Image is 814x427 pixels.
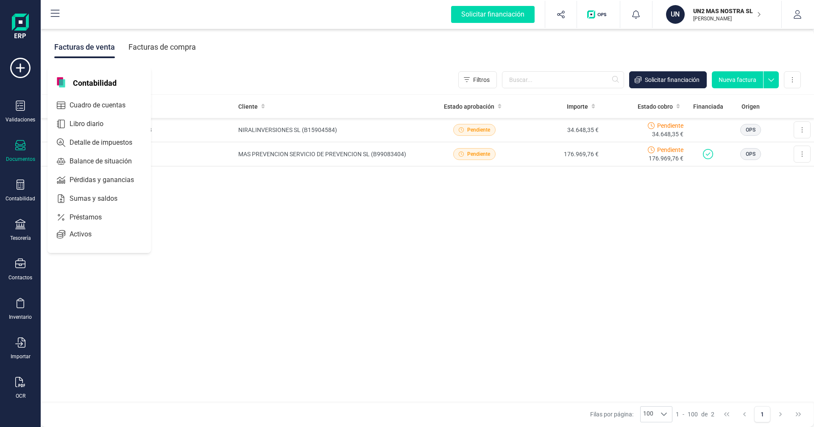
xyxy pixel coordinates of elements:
[458,71,497,88] button: Filtros
[657,121,683,130] span: Pendiente
[712,71,763,88] button: Nueva factura
[66,175,149,185] span: Pérdidas y ganancias
[790,406,806,422] button: Last Page
[693,7,761,15] p: UN2 MAS NOSTRA SL
[467,150,490,158] span: Pendiente
[444,102,494,111] span: Estado aprobación
[587,10,610,19] img: Logo de OPS
[235,118,432,142] td: NIRALINVERSIONES SL (B15904584)
[502,71,624,88] input: Buscar...
[441,1,545,28] button: Solicitar financiación
[66,119,119,129] span: Libro diario
[666,5,685,24] div: UN
[6,116,35,123] div: Validaciones
[238,102,258,111] span: Cliente
[467,126,490,134] span: Pendiente
[517,118,602,142] td: 34.648,35 €
[746,126,755,134] span: OPS
[711,410,714,419] span: 2
[66,229,107,239] span: Activos
[66,156,147,166] span: Balance de situación
[517,142,602,166] td: 176.969,76 €
[66,100,141,110] span: Cuadro de cuentas
[66,194,133,204] span: Sumas y saldos
[629,71,707,88] button: Solicitar financiación
[473,76,490,84] span: Filtros
[645,76,700,84] span: Solicitar financiación
[701,410,708,419] span: de
[567,102,588,111] span: Importe
[657,146,683,154] span: Pendiente
[8,274,32,281] div: Contactos
[41,142,119,166] td: [DATE]
[590,406,672,422] div: Filas por página:
[68,77,122,87] span: Contabilidad
[41,118,119,142] td: [DATE]
[641,407,656,422] span: 100
[119,142,235,166] td: UF-041681
[16,393,25,399] div: OCR
[6,195,35,202] div: Contabilidad
[754,406,770,422] button: Page 1
[693,102,723,111] span: Financiada
[12,14,29,41] img: Logo Finanedi
[736,406,753,422] button: Previous Page
[688,410,698,419] span: 100
[693,15,761,22] p: [PERSON_NAME]
[66,212,117,222] span: Préstamos
[9,314,32,320] div: Inventario
[649,154,683,163] span: 176.969,76 €
[742,102,760,111] span: Origen
[772,406,789,422] button: Next Page
[652,130,683,138] span: 34.648,35 €
[719,406,735,422] button: First Page
[6,156,35,163] div: Documentos
[582,1,615,28] button: Logo de OPS
[11,353,31,360] div: Importar
[676,410,679,419] span: 1
[66,138,148,148] span: Detalle de impuestos
[235,142,432,166] td: MAS PREVENCION SERVICIO DE PREVENCION SL (B99083404)
[746,150,755,158] span: OPS
[10,235,31,242] div: Tesorería
[128,36,196,58] div: Facturas de compra
[54,36,115,58] div: Facturas de venta
[663,1,771,28] button: UNUN2 MAS NOSTRA SL[PERSON_NAME]
[638,102,673,111] span: Estado cobro
[119,118,235,142] td: UF-041678
[451,6,535,23] div: Solicitar financiación
[676,410,714,419] div: -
